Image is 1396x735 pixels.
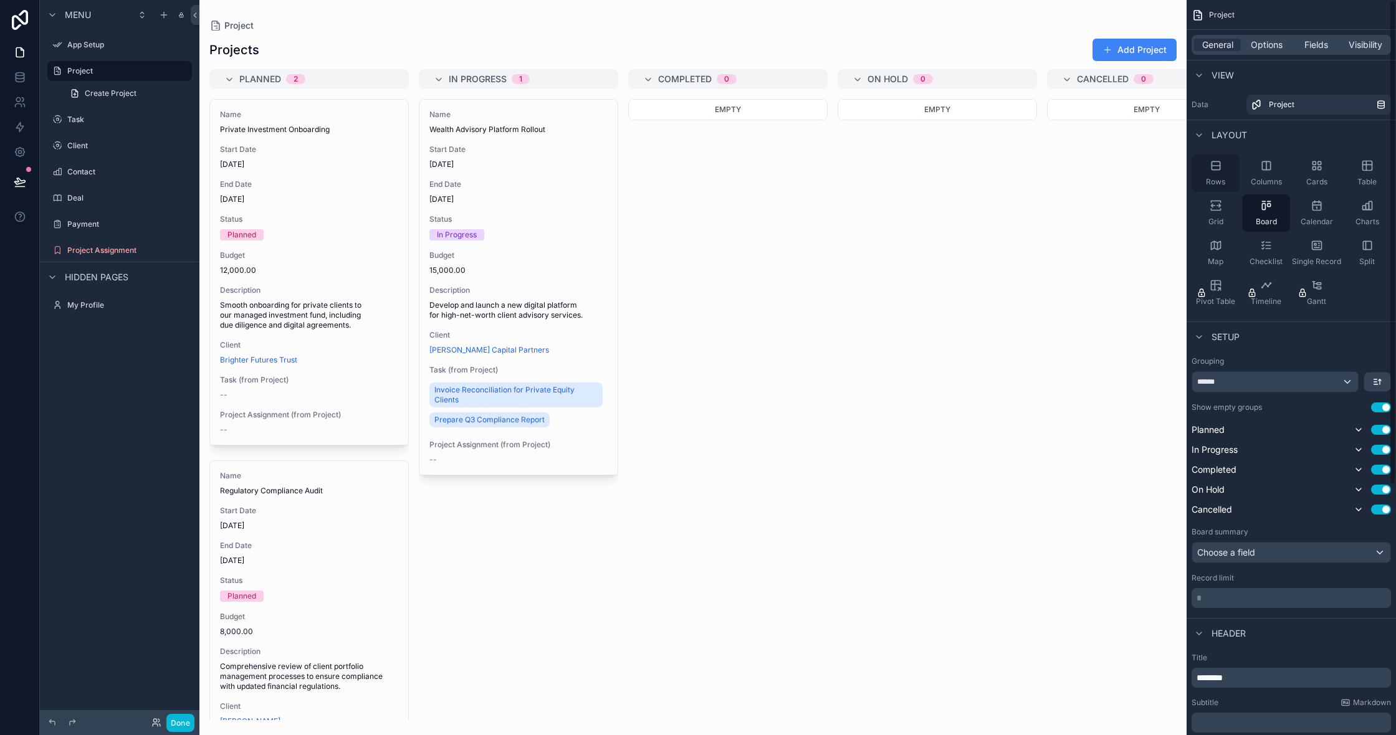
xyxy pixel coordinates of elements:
[1212,69,1234,82] span: View
[1196,296,1235,306] span: Pivot Table
[65,9,91,21] span: Menu
[1192,573,1234,583] label: Record limit
[1206,177,1225,187] span: Rows
[1192,653,1391,663] label: Title
[67,193,189,203] label: Deal
[85,88,136,98] span: Create Project
[1192,668,1391,688] div: scrollable content
[1192,527,1248,537] label: Board summary
[1192,402,1262,412] label: Show empty groups
[166,714,194,732] button: Done
[1192,713,1391,733] div: scrollable content
[1208,217,1223,227] span: Grid
[1293,234,1341,272] button: Single Record
[1192,154,1240,192] button: Rows
[1202,39,1233,51] span: General
[1242,154,1290,192] button: Columns
[1192,234,1240,272] button: Map
[1343,234,1391,272] button: Split
[1212,331,1240,343] span: Setup
[1192,443,1238,456] span: In Progress
[1208,257,1223,267] span: Map
[1192,356,1224,366] label: Grouping
[67,66,184,76] label: Project
[1246,95,1391,115] a: Project
[1251,296,1281,306] span: Timeline
[1250,257,1283,267] span: Checklist
[1269,100,1294,110] span: Project
[1192,483,1225,496] span: On Hold
[47,162,192,182] a: Contact
[1301,217,1333,227] span: Calendar
[1192,100,1241,110] label: Data
[47,188,192,208] a: Deal
[67,219,189,229] label: Payment
[1212,627,1246,640] span: Header
[1192,463,1236,476] span: Completed
[1192,542,1391,563] button: Choose a field
[47,240,192,260] a: Project Assignment
[1192,424,1225,436] span: Planned
[1192,274,1240,311] button: Pivot Table
[67,245,189,255] label: Project Assignment
[1349,39,1382,51] span: Visibility
[65,271,128,283] span: Hidden pages
[1353,698,1391,708] span: Markdown
[1293,274,1341,311] button: Gantt
[62,83,192,103] a: Create Project
[1357,177,1377,187] span: Table
[1343,154,1391,192] button: Table
[47,295,192,315] a: My Profile
[1359,257,1375,267] span: Split
[1242,274,1290,311] button: Timeline
[67,141,189,151] label: Client
[1212,129,1247,141] span: Layout
[47,214,192,234] a: Payment
[1209,10,1235,20] span: Project
[47,136,192,156] a: Client
[1341,698,1391,708] a: Markdown
[1192,503,1232,516] span: Cancelled
[1192,698,1218,708] label: Subtitle
[47,61,192,81] a: Project
[1192,543,1390,562] div: Choose a field
[1307,296,1326,306] span: Gantt
[1306,177,1327,187] span: Cards
[1192,588,1391,608] div: scrollable content
[1293,194,1341,232] button: Calendar
[67,40,189,50] label: App Setup
[1304,39,1328,51] span: Fields
[1256,217,1277,227] span: Board
[1242,234,1290,272] button: Checklist
[67,115,189,125] label: Task
[67,167,189,177] label: Contact
[47,35,192,55] a: App Setup
[1355,217,1379,227] span: Charts
[1343,194,1391,232] button: Charts
[1292,257,1341,267] span: Single Record
[1251,39,1283,51] span: Options
[1242,194,1290,232] button: Board
[47,110,192,130] a: Task
[1293,154,1341,192] button: Cards
[1192,194,1240,232] button: Grid
[1251,177,1282,187] span: Columns
[67,300,189,310] label: My Profile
